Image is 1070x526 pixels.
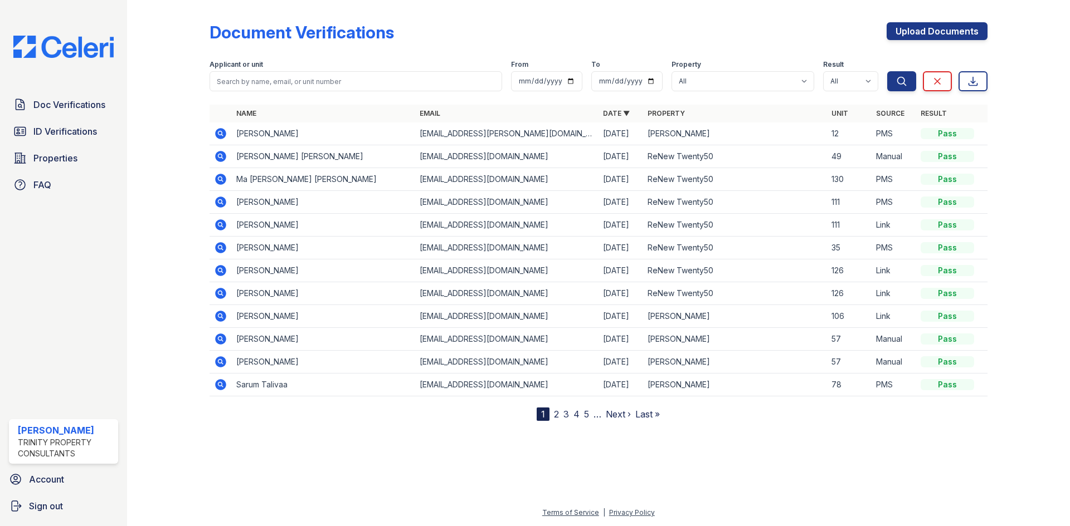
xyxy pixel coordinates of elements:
[648,109,685,117] a: Property
[542,508,599,517] a: Terms of Service
[415,168,599,191] td: [EMAIL_ADDRESS][DOMAIN_NAME]
[921,151,974,162] div: Pass
[827,305,872,328] td: 106
[603,109,630,117] a: Date ▼
[643,168,826,191] td: ReNew Twenty50
[643,282,826,305] td: ReNew Twenty50
[9,147,118,169] a: Properties
[872,328,916,351] td: Manual
[599,373,643,396] td: [DATE]
[672,60,701,69] label: Property
[872,191,916,214] td: PMS
[921,288,974,299] div: Pass
[606,409,631,420] a: Next ›
[210,22,394,42] div: Document Verifications
[599,305,643,328] td: [DATE]
[420,109,440,117] a: Email
[827,168,872,191] td: 130
[872,282,916,305] td: Link
[415,351,599,373] td: [EMAIL_ADDRESS][DOMAIN_NAME]
[18,437,114,459] div: Trinity Property Consultants
[29,473,64,486] span: Account
[603,508,605,517] div: |
[511,60,528,69] label: From
[921,356,974,367] div: Pass
[232,259,415,282] td: [PERSON_NAME]
[573,409,580,420] a: 4
[591,60,600,69] label: To
[872,305,916,328] td: Link
[827,282,872,305] td: 126
[872,214,916,237] td: Link
[921,174,974,185] div: Pass
[872,351,916,373] td: Manual
[872,237,916,259] td: PMS
[643,122,826,145] td: [PERSON_NAME]
[921,128,974,139] div: Pass
[921,265,974,276] div: Pass
[33,178,51,191] span: FAQ
[599,214,643,237] td: [DATE]
[415,305,599,328] td: [EMAIL_ADDRESS][DOMAIN_NAME]
[599,168,643,191] td: [DATE]
[4,36,123,58] img: CE_Logo_Blue-a8612792a0a2168367f1c8372b55b34899dd931a85d93a1a3d3e32e68fde9ad4.png
[921,242,974,253] div: Pass
[876,109,904,117] a: Source
[554,409,559,420] a: 2
[232,351,415,373] td: [PERSON_NAME]
[599,237,643,259] td: [DATE]
[635,409,660,420] a: Last »
[827,191,872,214] td: 111
[232,328,415,351] td: [PERSON_NAME]
[872,259,916,282] td: Link
[643,259,826,282] td: ReNew Twenty50
[827,351,872,373] td: 57
[599,259,643,282] td: [DATE]
[594,407,601,421] span: …
[9,120,118,142] a: ID Verifications
[33,98,105,111] span: Doc Verifications
[232,237,415,259] td: [PERSON_NAME]
[4,495,123,517] a: Sign out
[415,145,599,168] td: [EMAIL_ADDRESS][DOMAIN_NAME]
[415,191,599,214] td: [EMAIL_ADDRESS][DOMAIN_NAME]
[563,409,569,420] a: 3
[232,122,415,145] td: [PERSON_NAME]
[643,237,826,259] td: ReNew Twenty50
[827,237,872,259] td: 35
[232,282,415,305] td: [PERSON_NAME]
[921,311,974,322] div: Pass
[827,373,872,396] td: 78
[33,151,77,165] span: Properties
[643,328,826,351] td: [PERSON_NAME]
[236,109,256,117] a: Name
[921,219,974,230] div: Pass
[921,333,974,345] div: Pass
[643,351,826,373] td: [PERSON_NAME]
[827,214,872,237] td: 111
[584,409,589,420] a: 5
[921,196,974,208] div: Pass
[210,71,502,91] input: Search by name, email, or unit number
[210,60,263,69] label: Applicant or unit
[9,174,118,196] a: FAQ
[537,407,549,421] div: 1
[643,373,826,396] td: [PERSON_NAME]
[232,214,415,237] td: [PERSON_NAME]
[415,328,599,351] td: [EMAIL_ADDRESS][DOMAIN_NAME]
[18,424,114,437] div: [PERSON_NAME]
[415,259,599,282] td: [EMAIL_ADDRESS][DOMAIN_NAME]
[415,373,599,396] td: [EMAIL_ADDRESS][DOMAIN_NAME]
[232,305,415,328] td: [PERSON_NAME]
[827,145,872,168] td: 49
[599,145,643,168] td: [DATE]
[415,214,599,237] td: [EMAIL_ADDRESS][DOMAIN_NAME]
[609,508,655,517] a: Privacy Policy
[643,191,826,214] td: ReNew Twenty50
[599,328,643,351] td: [DATE]
[827,122,872,145] td: 12
[887,22,988,40] a: Upload Documents
[872,168,916,191] td: PMS
[232,191,415,214] td: [PERSON_NAME]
